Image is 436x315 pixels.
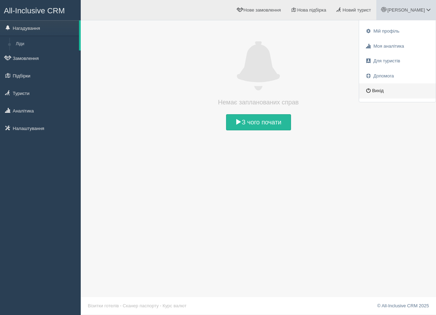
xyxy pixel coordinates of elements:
a: Курс валют [163,303,186,308]
a: Ліди [13,38,79,50]
span: · [160,303,161,308]
a: З чого почати [226,114,291,130]
span: All-Inclusive CRM [4,6,65,15]
span: Нове замовлення [244,7,281,13]
span: Для туристів [374,58,400,63]
a: Моя аналітика [359,39,436,54]
span: Допомога [374,73,394,78]
a: Сканер паспорту [123,303,159,308]
a: Для туристів [359,54,436,69]
a: Візитки готелів [88,303,119,308]
a: Мій профіль [359,24,436,39]
h4: Немає запланованих справ [206,97,311,107]
span: · [120,303,121,308]
span: Новий турист [343,7,371,13]
span: Мій профіль [374,28,399,34]
span: Нова підбірка [297,7,326,13]
a: © All-Inclusive CRM 2025 [377,303,429,308]
a: All-Inclusive CRM [0,0,80,20]
span: Моя аналітика [374,43,404,49]
a: Вихід [359,83,436,98]
span: [PERSON_NAME] [387,7,425,13]
a: Допомога [359,69,436,84]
